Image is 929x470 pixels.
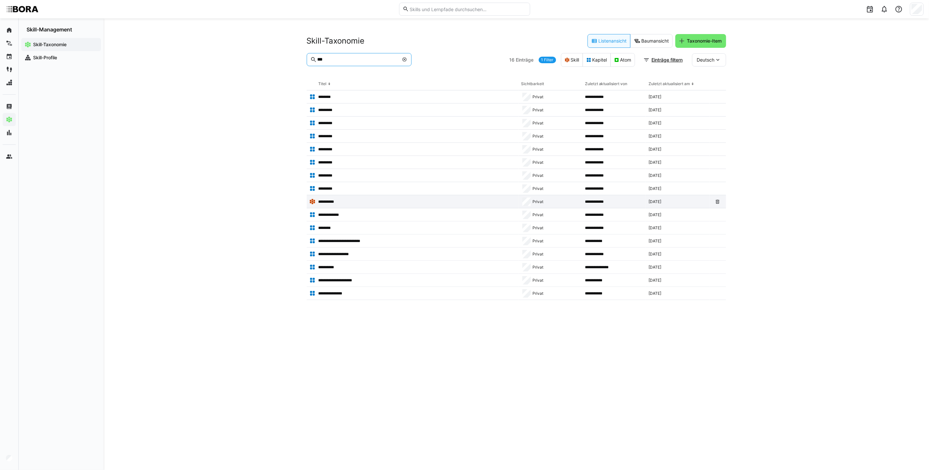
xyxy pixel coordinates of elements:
span: [DATE] [648,278,661,283]
span: Privat [532,199,543,204]
span: Privat [532,160,543,165]
span: [DATE] [648,238,661,244]
a: 1 Filter [539,57,556,63]
span: Taxonomie-Item [686,38,723,44]
span: Privat [532,291,543,296]
span: Privat [532,186,543,191]
span: [DATE] [648,94,661,100]
eds-button-option: Kapitel [583,53,611,67]
span: 16 [510,57,515,63]
span: [DATE] [648,147,661,152]
span: Privat [532,265,543,270]
span: [DATE] [648,212,661,217]
span: [DATE] [648,186,661,191]
span: Deutsch [697,57,715,63]
span: [DATE] [648,134,661,139]
span: Privat [532,173,543,178]
div: Titel [319,81,327,86]
span: Privat [532,212,543,217]
eds-button-option: Skill [561,53,583,67]
span: Privat [532,225,543,231]
span: Einträge [516,57,534,63]
span: Privat [532,94,543,100]
eds-button-option: Baumansicht [630,34,673,48]
span: [DATE] [648,291,661,296]
span: Privat [532,147,543,152]
button: Taxonomie-Item [675,34,726,48]
eds-button-option: Atom [610,53,635,67]
span: [DATE] [648,173,661,178]
span: Privat [532,278,543,283]
div: Zuletzt aktualisiert von [585,81,628,86]
div: Zuletzt aktualisiert am [648,81,690,86]
span: [DATE] [648,107,661,113]
span: [DATE] [648,252,661,257]
h2: Skill-Taxonomie [307,36,365,46]
div: Sichtbarkeit [521,81,544,86]
span: Einträge filtern [651,57,684,63]
span: [DATE] [648,160,661,165]
span: Privat [532,107,543,113]
eds-button-option: Listenansicht [588,34,630,48]
span: [DATE] [648,199,661,204]
span: Privat [532,121,543,126]
span: Privat [532,252,543,257]
input: Skills und Lernpfade durchsuchen… [409,6,526,12]
span: Privat [532,238,543,244]
span: [DATE] [648,121,661,126]
button: Einträge filtern [640,53,687,66]
span: Privat [532,134,543,139]
span: [DATE] [648,265,661,270]
span: [DATE] [648,225,661,231]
